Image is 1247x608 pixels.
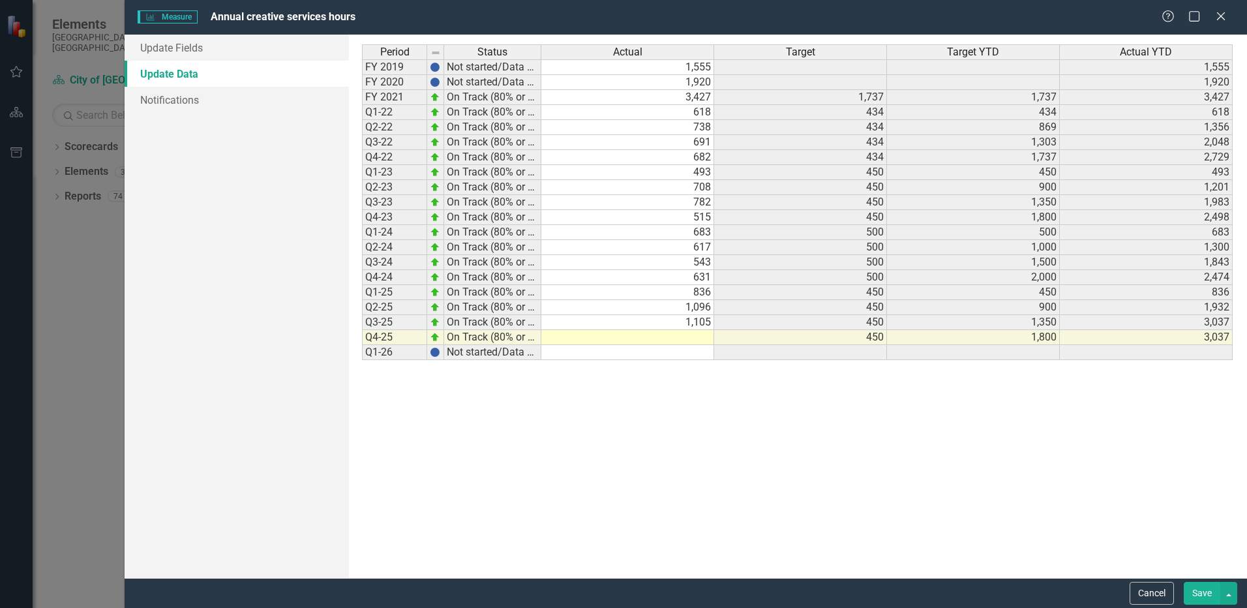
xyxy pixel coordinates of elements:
[714,330,887,345] td: 450
[430,107,440,117] img: zOikAAAAAElFTkSuQmCC
[362,285,427,300] td: Q1-25
[430,317,440,327] img: zOikAAAAAElFTkSuQmCC
[541,180,714,195] td: 708
[714,240,887,255] td: 500
[541,240,714,255] td: 617
[887,270,1060,285] td: 2,000
[362,180,427,195] td: Q2-23
[1060,120,1233,135] td: 1,356
[430,92,440,102] img: zOikAAAAAElFTkSuQmCC
[887,120,1060,135] td: 869
[1060,330,1233,345] td: 3,037
[444,59,541,75] td: Not started/Data not yet available
[444,300,541,315] td: On Track (80% or higher)
[887,165,1060,180] td: 450
[362,255,427,270] td: Q3-24
[362,90,427,105] td: FY 2021
[1060,315,1233,330] td: 3,037
[541,59,714,75] td: 1,555
[430,287,440,297] img: zOikAAAAAElFTkSuQmCC
[430,137,440,147] img: zOikAAAAAElFTkSuQmCC
[541,225,714,240] td: 683
[1060,150,1233,165] td: 2,729
[1060,270,1233,285] td: 2,474
[714,315,887,330] td: 450
[138,10,197,23] span: Measure
[947,46,999,58] span: Target YTD
[444,90,541,105] td: On Track (80% or higher)
[362,120,427,135] td: Q2-22
[125,87,349,113] a: Notifications
[887,255,1060,270] td: 1,500
[362,330,427,345] td: Q4-25
[430,347,440,357] img: BgCOk07PiH71IgAAAABJRU5ErkJggg==
[541,285,714,300] td: 836
[430,197,440,207] img: zOikAAAAAElFTkSuQmCC
[887,210,1060,225] td: 1,800
[1060,180,1233,195] td: 1,201
[714,255,887,270] td: 500
[444,255,541,270] td: On Track (80% or higher)
[430,332,440,342] img: zOikAAAAAElFTkSuQmCC
[477,46,507,58] span: Status
[887,300,1060,315] td: 900
[125,35,349,61] a: Update Fields
[887,285,1060,300] td: 450
[887,225,1060,240] td: 500
[362,300,427,315] td: Q2-25
[430,182,440,192] img: zOikAAAAAElFTkSuQmCC
[714,120,887,135] td: 434
[430,302,440,312] img: zOikAAAAAElFTkSuQmCC
[362,225,427,240] td: Q1-24
[1060,59,1233,75] td: 1,555
[362,75,427,90] td: FY 2020
[714,90,887,105] td: 1,737
[887,180,1060,195] td: 900
[541,210,714,225] td: 515
[714,300,887,315] td: 450
[541,120,714,135] td: 738
[541,105,714,120] td: 618
[714,210,887,225] td: 450
[1060,240,1233,255] td: 1,300
[541,255,714,270] td: 543
[430,167,440,177] img: zOikAAAAAElFTkSuQmCC
[362,240,427,255] td: Q2-24
[362,195,427,210] td: Q3-23
[541,315,714,330] td: 1,105
[1060,300,1233,315] td: 1,932
[1060,90,1233,105] td: 3,427
[714,165,887,180] td: 450
[887,315,1060,330] td: 1,350
[887,150,1060,165] td: 1,737
[444,285,541,300] td: On Track (80% or higher)
[430,48,441,58] img: 8DAGhfEEPCf229AAAAAElFTkSuQmCC
[362,59,427,75] td: FY 2019
[1060,255,1233,270] td: 1,843
[211,10,355,23] span: Annual creative services hours
[430,272,440,282] img: zOikAAAAAElFTkSuQmCC
[444,150,541,165] td: On Track (80% or higher)
[430,152,440,162] img: zOikAAAAAElFTkSuQmCC
[444,120,541,135] td: On Track (80% or higher)
[541,165,714,180] td: 493
[1060,165,1233,180] td: 493
[714,270,887,285] td: 500
[887,195,1060,210] td: 1,350
[714,180,887,195] td: 450
[430,62,440,72] img: BgCOk07PiH71IgAAAABJRU5ErkJggg==
[1060,210,1233,225] td: 2,498
[541,270,714,285] td: 631
[541,90,714,105] td: 3,427
[362,270,427,285] td: Q4-24
[1060,105,1233,120] td: 618
[362,315,427,330] td: Q3-25
[786,46,815,58] span: Target
[1184,582,1220,605] button: Save
[444,345,541,360] td: Not started/Data not yet available
[362,345,427,360] td: Q1-26
[1060,135,1233,150] td: 2,048
[380,46,410,58] span: Period
[362,150,427,165] td: Q4-22
[430,242,440,252] img: zOikAAAAAElFTkSuQmCC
